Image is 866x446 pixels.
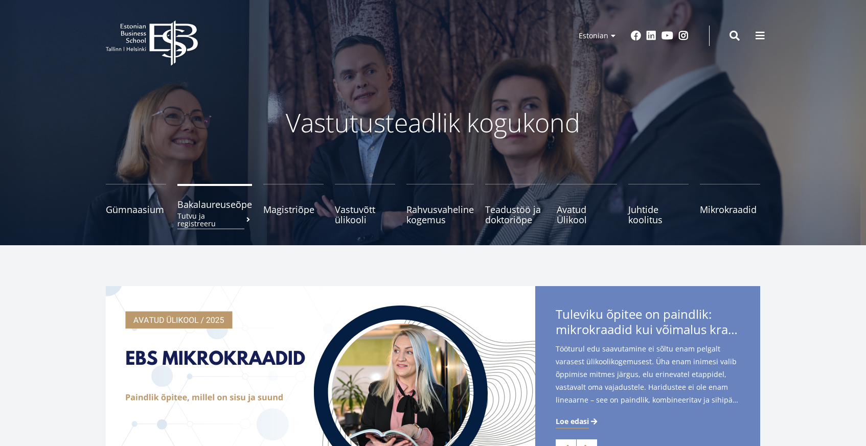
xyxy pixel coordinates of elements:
span: Avatud Ülikool [557,204,617,225]
a: Vastuvõtt ülikooli [335,184,395,225]
a: Magistriõpe [263,184,324,225]
a: BakalaureuseõpeTutvu ja registreeru [177,184,252,225]
a: Linkedin [646,31,656,41]
span: Loe edasi [556,416,589,427]
span: Juhtide koolitus [628,204,689,225]
span: Tööturul edu saavutamine ei sõltu enam pelgalt varasest ülikoolikogemusest. Üha enam inimesi vali... [556,342,740,410]
a: Rahvusvaheline kogemus [406,184,474,225]
p: Vastutusteadlik kogukond [162,107,704,138]
a: Facebook [631,31,641,41]
span: Teadustöö ja doktoriõpe [485,204,545,225]
a: Gümnaasium [106,184,166,225]
a: Juhtide koolitus [628,184,689,225]
small: Tutvu ja registreeru [177,212,252,227]
span: Rahvusvaheline kogemus [406,204,474,225]
a: Instagram [678,31,689,41]
span: Vastuvõtt ülikooli [335,204,395,225]
a: Loe edasi [556,416,599,427]
span: lineaarne – see on paindlik, kombineeritav ja sihipärane. Just selles suunas liigub ka Estonian B... [556,393,740,406]
span: Magistriõpe [263,204,324,215]
span: Mikrokraadid [700,204,760,215]
span: mikrokraadid kui võimalus kraadini jõudmiseks [556,322,740,337]
span: Bakalaureuseõpe [177,199,252,209]
a: Youtube [662,31,673,41]
a: Teadustöö ja doktoriõpe [485,184,545,225]
span: Tuleviku õpitee on paindlik: [556,307,740,340]
a: Mikrokraadid [700,184,760,225]
span: Gümnaasium [106,204,166,215]
a: Avatud Ülikool [557,184,617,225]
